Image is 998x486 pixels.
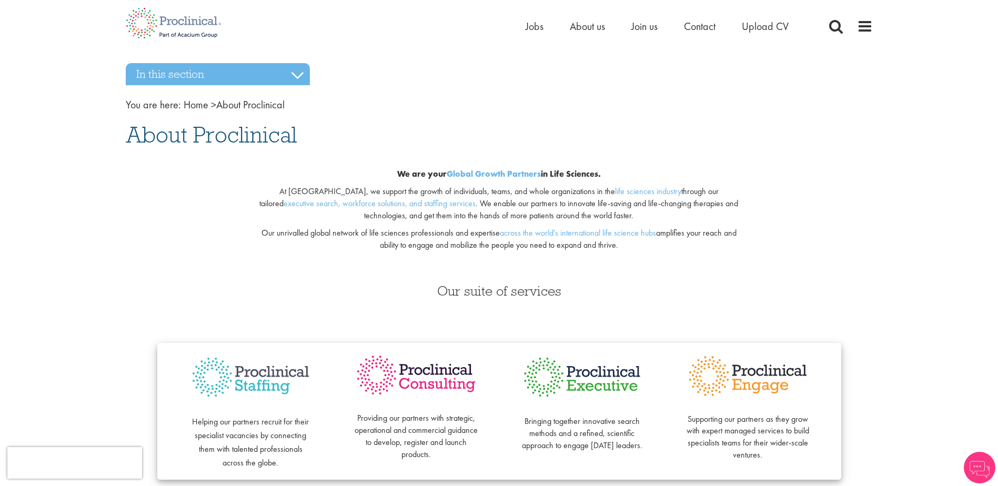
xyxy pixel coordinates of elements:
img: Proclinical Consulting [355,353,478,397]
a: Upload CV [742,19,789,33]
a: About us [570,19,605,33]
h3: In this section [126,63,310,85]
span: > [211,98,216,112]
h3: Our suite of services [126,284,873,298]
p: Supporting our partners as they grow with expert managed services to build specialists teams for ... [686,401,810,461]
p: At [GEOGRAPHIC_DATA], we support the growth of individuals, teams, and whole organizations in the... [253,186,745,222]
p: Bringing together innovative search methods and a refined, scientific approach to engage [DATE] l... [520,403,644,451]
iframe: reCAPTCHA [7,447,142,479]
img: Proclinical Staffing [189,353,312,401]
a: Jobs [526,19,543,33]
p: Providing our partners with strategic, operational and commercial guidance to develop, register a... [355,401,478,461]
a: executive search, workforce solutions, and staffing services [284,198,476,209]
p: Our unrivalled global network of life sciences professionals and expertise amplifies your reach a... [253,227,745,251]
a: Global Growth Partners [447,168,541,179]
img: Proclinical Executive [520,353,644,401]
span: About Proclinical [126,120,297,149]
b: We are your in Life Sciences. [397,168,601,179]
span: About Proclinical [184,98,285,112]
a: across the world's international life science hubs [500,227,656,238]
span: You are here: [126,98,181,112]
img: Chatbot [964,452,995,483]
a: breadcrumb link to Home [184,98,208,112]
img: Proclinical Engage [686,353,810,399]
a: Join us [631,19,658,33]
a: life sciences industry [615,186,681,197]
a: Contact [684,19,715,33]
span: Helping our partners recruit for their specialist vacancies by connecting them with talented prof... [192,416,309,468]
